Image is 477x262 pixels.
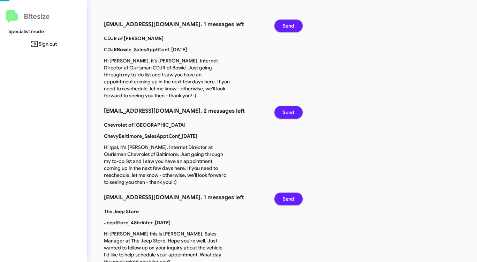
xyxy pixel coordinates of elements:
b: JeepStore_48hrInter_[DATE] [104,219,171,226]
span: Send [283,106,294,119]
a: Bitesize [6,10,50,23]
b: CDJRBowie_SalesApptConf_[DATE] [104,46,187,53]
button: Send [274,20,303,32]
h3: [EMAIL_ADDRESS][DOMAIN_NAME]. 1 messages left [104,193,264,202]
button: Send [274,193,303,205]
b: ChevyBaltimore_SalesApptConf_[DATE] [104,133,197,139]
span: Sign out [6,38,82,50]
p: Hi Igal, it's [PERSON_NAME], Internet Director at Ourisman Chevrolet of Baltimore. Just going thr... [99,144,235,186]
h3: [EMAIL_ADDRESS][DOMAIN_NAME]. 2 messages left [104,106,264,116]
span: Send [283,193,294,205]
h3: [EMAIL_ADDRESS][DOMAIN_NAME]. 1 messages left [104,20,264,29]
button: Send [274,106,303,119]
b: The Jeep Store [104,208,139,215]
p: Hi [PERSON_NAME], it's [PERSON_NAME], Internet Director at Ourisman CDJR of Bowie. Just going thr... [99,57,235,99]
b: Chevrolet of [GEOGRAPHIC_DATA] [104,122,185,128]
span: Send [283,20,294,32]
b: CDJR of [PERSON_NAME] [104,35,164,42]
